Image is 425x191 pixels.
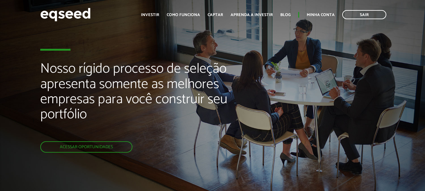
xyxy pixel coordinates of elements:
a: Investir [141,13,159,17]
a: Sair [342,10,386,19]
a: Blog [280,13,291,17]
a: Captar [208,13,223,17]
a: Aprenda a investir [231,13,273,17]
a: Como funciona [167,13,200,17]
a: Minha conta [307,13,335,17]
img: EqSeed [40,6,91,23]
a: Acessar oportunidades [40,141,132,153]
h2: Nosso rígido processo de seleção apresenta somente as melhores empresas para você construir seu p... [40,61,243,141]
